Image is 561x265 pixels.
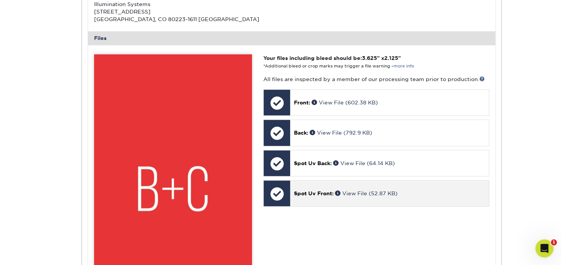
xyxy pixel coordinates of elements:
[88,31,495,45] div: Files
[263,75,489,83] p: All files are inspected by a member of our processing team prior to production.
[310,130,372,136] a: View File (792.9 KB)
[2,242,64,262] iframe: Google Customer Reviews
[263,64,414,69] small: *Additional bleed or crop marks may trigger a file warning –
[362,55,377,61] span: 3.625
[384,55,398,61] span: 2.125
[294,190,334,196] span: Spot Uv Front:
[535,239,553,257] iframe: Intercom live chat
[312,100,378,106] a: View File (602.38 KB)
[335,190,397,196] a: View File (52.87 KB)
[294,160,332,166] span: Spot Uv Back:
[333,160,395,166] a: View File (64.14 KB)
[294,130,308,136] span: Back:
[263,55,401,61] strong: Your files including bleed should be: " x "
[551,239,557,245] span: 1
[394,64,414,69] a: more info
[294,100,310,106] span: Front:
